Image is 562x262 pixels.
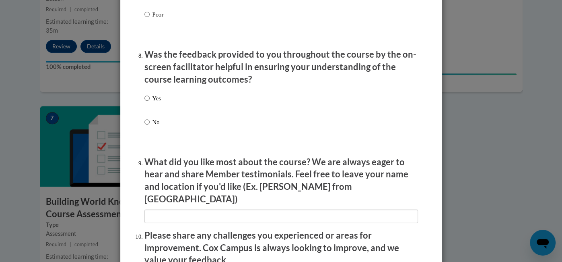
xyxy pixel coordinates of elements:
input: Yes [144,94,150,103]
p: What did you like most about the course? We are always eager to hear and share Member testimonial... [144,156,418,206]
p: Yes [152,94,161,103]
input: No [144,118,150,127]
p: No [152,118,161,127]
p: Poor [152,10,175,19]
p: Was the feedback provided to you throughout the course by the on-screen facilitator helpful in en... [144,48,418,85]
input: Poor [144,10,150,19]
